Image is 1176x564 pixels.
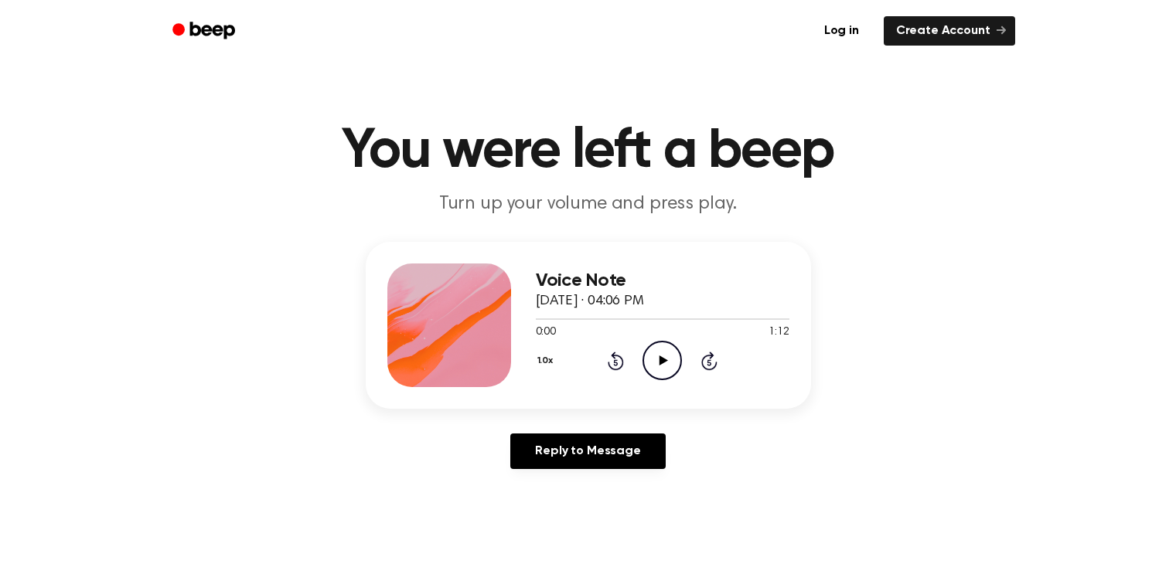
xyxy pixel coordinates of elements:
a: Reply to Message [510,433,665,469]
a: Beep [162,16,249,46]
button: 1.0x [536,348,559,374]
h1: You were left a beep [193,124,984,179]
span: [DATE] · 04:06 PM [536,294,644,308]
p: Turn up your volume and press play. [291,192,885,217]
a: Create Account [884,16,1015,46]
a: Log in [809,13,874,49]
h3: Voice Note [536,270,789,291]
span: 1:12 [769,324,789,341]
span: 0:00 [536,324,556,341]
